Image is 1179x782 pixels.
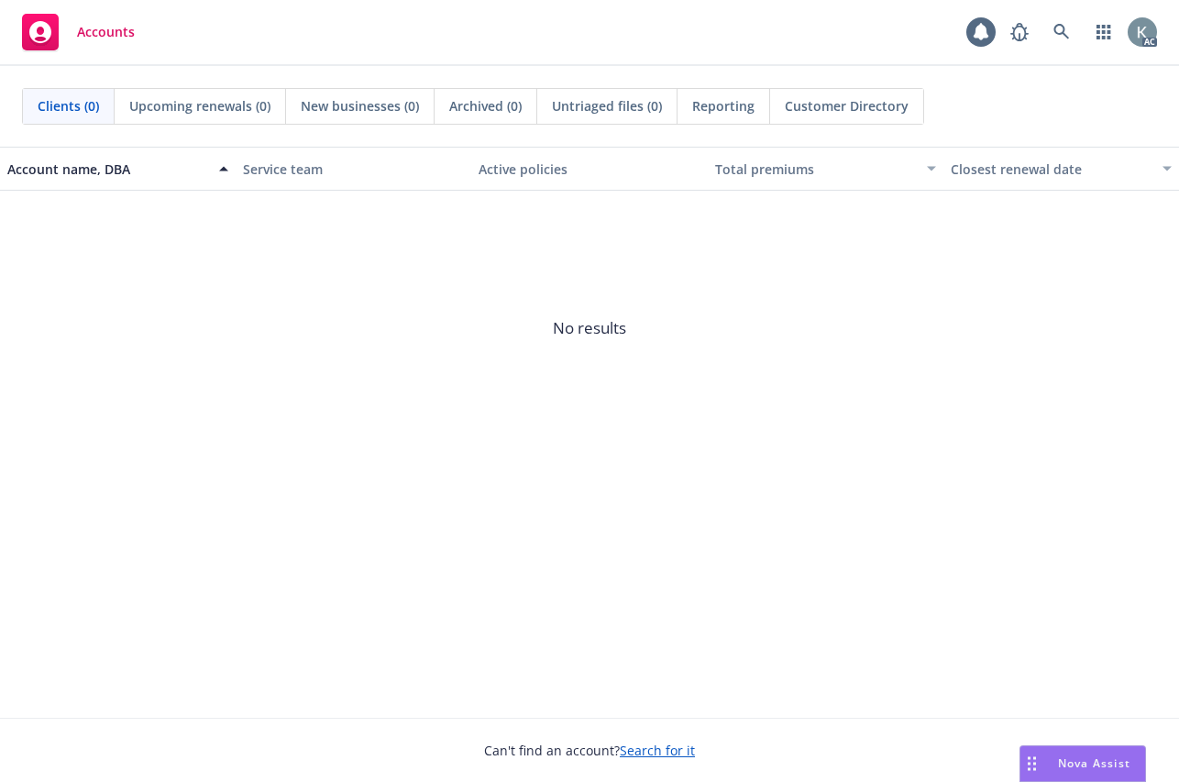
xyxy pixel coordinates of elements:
div: Account name, DBA [7,160,208,179]
img: photo [1128,17,1157,47]
span: Clients (0) [38,96,99,116]
a: Switch app [1085,14,1122,50]
span: Reporting [692,96,755,116]
a: Search for it [620,742,695,759]
span: New businesses (0) [301,96,419,116]
div: Service team [243,160,464,179]
span: Can't find an account? [484,741,695,760]
span: Accounts [77,25,135,39]
span: Untriaged files (0) [552,96,662,116]
span: Upcoming renewals (0) [129,96,270,116]
div: Drag to move [1020,746,1043,781]
button: Closest renewal date [943,147,1179,191]
button: Service team [236,147,471,191]
a: Accounts [15,6,142,58]
a: Report a Bug [1001,14,1038,50]
span: Archived (0) [449,96,522,116]
div: Closest renewal date [951,160,1151,179]
span: Nova Assist [1058,755,1130,771]
button: Active policies [471,147,707,191]
span: Customer Directory [785,96,909,116]
div: Total premiums [715,160,916,179]
button: Total premiums [708,147,943,191]
button: Nova Assist [1019,745,1146,782]
a: Search [1043,14,1080,50]
div: Active policies [479,160,700,179]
